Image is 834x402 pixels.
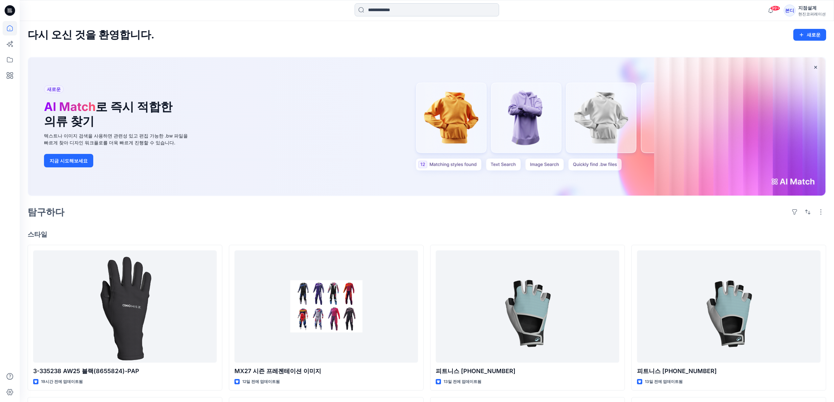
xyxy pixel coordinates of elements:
font: 텍스트나 이미지 검색을 사용하면 관련성 있고 편집 가능한 .bw 파일을 빠르게 찾아 디자인 워크플로를 더욱 빠르게 진행할 수 있습니다. [44,133,188,145]
font: 새로운 [47,86,61,92]
font: MX27 시즌 프레젠테이션 이미지 [234,368,321,374]
button: 지금 시도해보세요 [44,154,93,167]
font: AI Match [44,99,96,114]
a: MX27 시즌 프레젠테이션 이미지 [234,250,418,363]
font: 현진코퍼레이션 [798,11,826,16]
a: 피트니스 900-008-2 [637,250,821,363]
font: 13일 전에 업데이트됨 [645,379,683,384]
font: 스타일 [28,230,47,238]
button: 새로운 [793,29,826,41]
font: 피트니스 [PHONE_NUMBER] [637,368,717,374]
a: 3-335238 AW25 블랙(8655824)-PAP [33,250,217,363]
font: 지점설계 [798,5,817,11]
font: 피트니스 [PHONE_NUMBER] [436,368,516,374]
font: 3-335238 AW25 블랙(8655824)-PAP [33,368,139,374]
font: 13일 전에 업데이트됨 [444,379,481,384]
font: 12일 전에 업데이트됨 [242,379,280,384]
font: 99+ [772,6,779,11]
font: 지금 시도해보세요 [50,158,88,163]
font: 19시간 전에 업데이트됨 [41,379,83,384]
font: 탐구하다 [28,206,64,218]
font: 본디 [785,8,794,13]
a: 피트니스 900-008-3 [436,250,619,363]
font: 로 즉시 적합한 의류 찾기 [44,99,172,128]
font: 다시 오신 것을 환영합니다. [28,28,154,41]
